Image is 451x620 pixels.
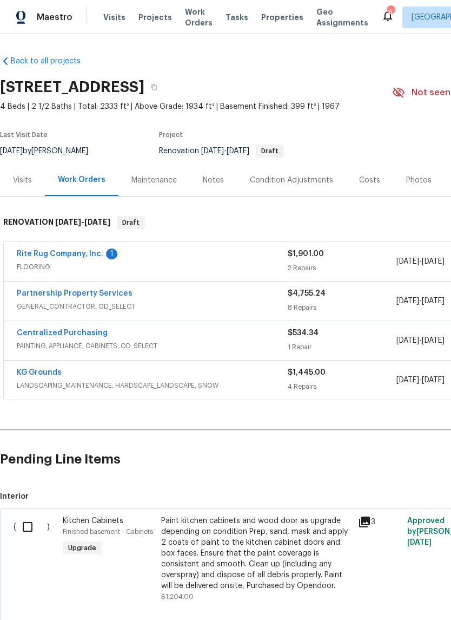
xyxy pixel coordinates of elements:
span: Geo Assignments [316,6,368,28]
span: Projects [138,12,172,23]
span: [DATE] [55,218,81,226]
span: GENERAL_CONTRACTOR, OD_SELECT [17,301,288,312]
span: Draft [118,217,144,228]
span: [DATE] [396,376,419,384]
span: Work Orders [185,6,213,28]
a: Partnership Property Services [17,290,132,297]
span: Visits [103,12,125,23]
div: 1 Repair [288,342,396,353]
div: Notes [203,175,224,186]
div: 6 [387,6,394,17]
div: 4 Repairs [288,381,396,392]
span: [DATE] [201,147,224,155]
span: Project [159,132,183,138]
span: $4,755.24 [288,290,326,297]
div: ( ) [10,512,59,605]
div: Visits [13,175,32,186]
span: - [55,218,110,226]
a: Centralized Purchasing [17,329,108,337]
div: 8 Repairs [288,302,396,313]
span: PAINTING, APPLIANCE, CABINETS, OD_SELECT [17,341,288,351]
h6: RENOVATION [3,216,110,229]
span: [DATE] [396,258,419,265]
span: [DATE] [396,337,419,344]
span: [DATE] [422,258,445,265]
span: [DATE] [422,297,445,305]
button: Copy Address [144,77,164,97]
span: Properties [261,12,303,23]
span: [DATE] [396,297,419,305]
div: Work Orders [58,174,105,185]
span: - [396,256,445,267]
span: $1,901.00 [288,250,324,258]
span: Kitchen Cabinets [63,517,123,525]
span: [DATE] [422,376,445,384]
span: Renovation [159,147,284,155]
span: Upgrade [64,543,101,553]
span: - [201,147,249,155]
a: KG Grounds [17,369,62,376]
span: - [396,335,445,346]
div: Paint kitchen cabinets and wood door as upgrade depending on condition Prep, sand, mask and apply... [161,515,351,591]
span: [DATE] [84,218,110,226]
span: - [396,296,445,306]
span: FLOORING [17,262,288,272]
span: [DATE] [227,147,249,155]
div: Condition Adjustments [250,175,333,186]
div: Maintenance [131,175,177,186]
span: Maestro [37,12,72,23]
span: $1,445.00 [288,369,326,376]
span: - [396,375,445,386]
span: LANDSCAPING_MAINTENANCE, HARDSCAPE_LANDSCAPE, SNOW [17,380,288,391]
div: Photos [406,175,432,186]
a: Rite Rug Company, Inc. [17,250,103,258]
div: Costs [359,175,380,186]
span: $1,204.00 [161,593,194,600]
span: Tasks [225,14,248,21]
div: 2 Repairs [288,263,396,273]
span: [DATE] [407,539,432,546]
div: 3 [358,515,401,528]
span: [DATE] [422,337,445,344]
span: $534.34 [288,329,319,337]
div: 1 [106,249,117,259]
span: Draft [257,148,283,154]
span: Finished basement - Cabinets [63,528,153,535]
